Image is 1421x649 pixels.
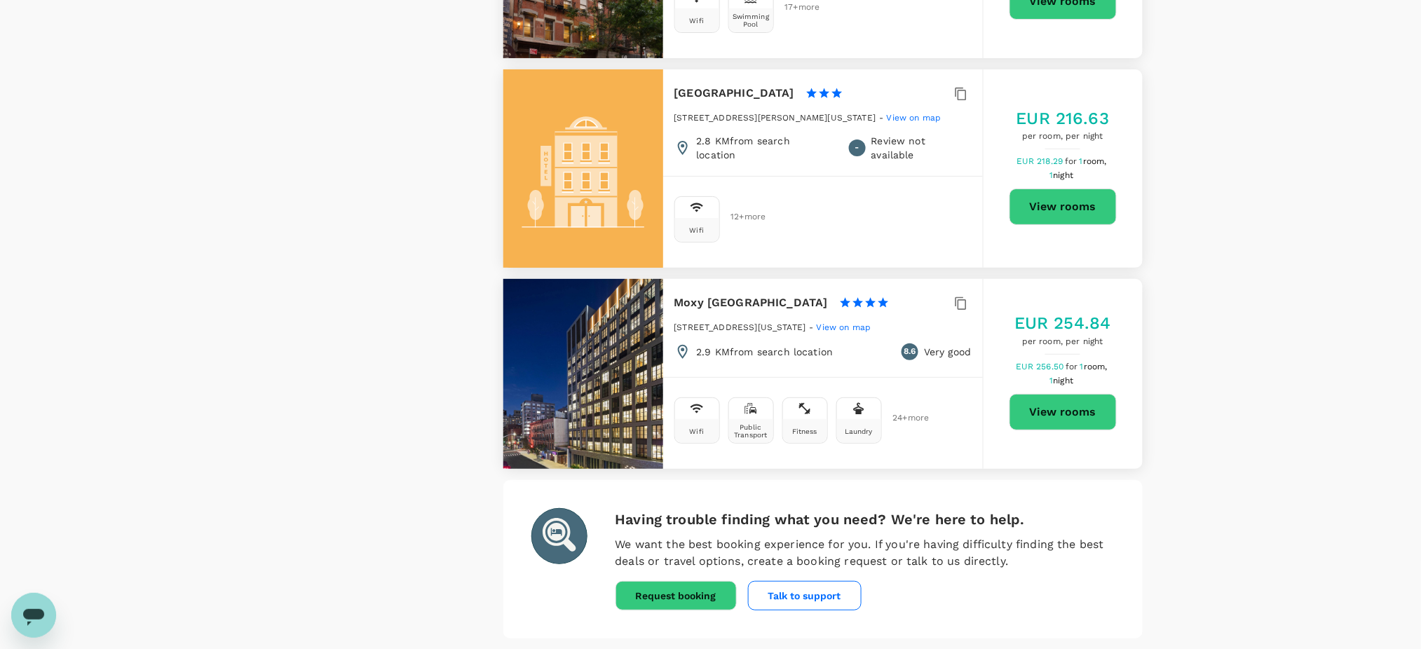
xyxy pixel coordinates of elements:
div: Public Transport [732,423,770,439]
span: per room, per night [1017,130,1110,144]
span: 8.6 [904,345,916,359]
span: for [1066,362,1080,371]
p: Very good [924,345,971,359]
span: View on map [817,322,871,332]
span: 1 [1080,156,1109,166]
span: per room, per night [1014,335,1111,349]
span: 1 [1080,362,1110,371]
span: room, [1084,362,1108,371]
span: - [810,322,817,332]
button: View rooms [1009,394,1117,430]
span: night [1054,170,1074,180]
span: for [1066,156,1080,166]
p: Review not available [871,134,972,162]
iframe: Button to launch messaging window [11,593,56,638]
span: EUR 256.50 [1016,362,1066,371]
span: 24 + more [893,414,914,423]
span: - [855,141,859,155]
span: 1 [1050,170,1076,180]
div: Swimming Pool [732,13,770,28]
div: Laundry [845,428,873,435]
span: EUR 218.29 [1017,156,1066,166]
p: We want the best booking experience for you. If you're having difficulty finding the best deals o... [616,536,1115,570]
h5: EUR 216.63 [1017,107,1110,130]
span: - [880,113,887,123]
a: View on map [887,111,941,123]
span: room, [1083,156,1107,166]
h6: [GEOGRAPHIC_DATA] [674,83,795,103]
div: Wifi [690,428,705,435]
p: 2.9 KM from search location [697,345,834,359]
h6: Moxy [GEOGRAPHIC_DATA] [674,293,828,313]
span: [STREET_ADDRESS][US_STATE] [674,322,806,332]
span: View on map [887,113,941,123]
div: Wifi [690,226,705,234]
a: View on map [817,321,871,332]
h5: EUR 254.84 [1014,312,1111,334]
span: [STREET_ADDRESS][PERSON_NAME][US_STATE] [674,113,876,123]
div: Fitness [792,428,817,435]
button: Request booking [616,581,737,610]
span: 1 [1050,376,1076,385]
button: Talk to support [748,581,862,610]
span: 12 + more [731,212,752,221]
div: Wifi [690,17,705,25]
button: View rooms [1009,189,1117,225]
p: 2.8 KM from search location [697,134,832,162]
h6: Having trouble finding what you need? We're here to help. [616,508,1115,531]
span: 17 + more [785,3,806,12]
span: night [1054,376,1074,385]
